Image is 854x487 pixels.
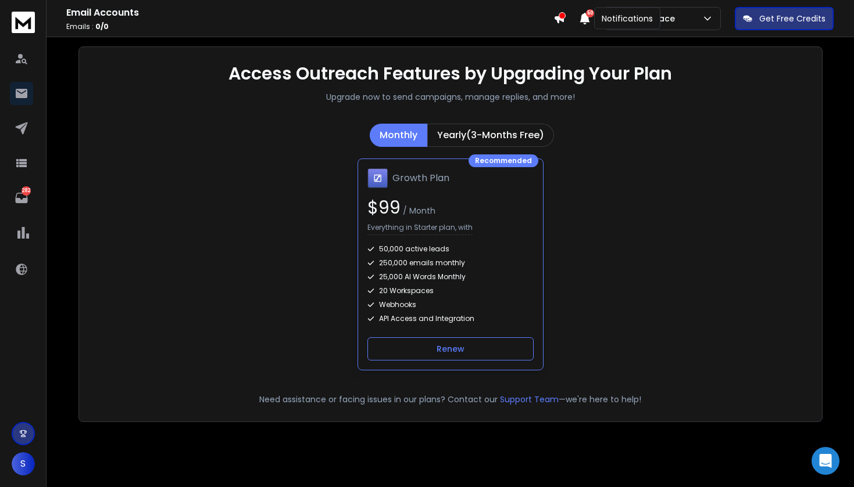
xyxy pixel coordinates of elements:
[367,223,473,235] p: Everything in Starter plan, with
[735,7,834,30] button: Get Free Credits
[367,300,534,309] div: Webhooks
[367,337,534,360] button: Renew
[12,452,35,475] button: S
[95,394,806,405] p: Need assistance or facing issues in our plans? Contact our —we're here to help!
[66,22,553,31] p: Emails :
[367,314,534,323] div: API Access and Integration
[22,186,31,196] p: 282
[367,286,534,295] div: 20 Workspaces
[367,168,388,188] img: Growth Plan icon
[367,272,534,282] div: 25,000 AI Words Monthly
[367,244,534,254] div: 50,000 active leads
[95,21,109,31] span: 0 / 0
[812,447,839,475] div: Open Intercom Messenger
[228,63,672,84] h1: Access Outreach Features by Upgrading Your Plan
[12,12,35,33] img: logo
[10,186,33,210] a: 282
[759,13,826,24] p: Get Free Credits
[392,171,449,185] h1: Growth Plan
[66,6,553,20] h1: Email Accounts
[586,9,594,17] span: 50
[326,91,575,103] p: Upgrade now to send campaigns, manage replies, and more!
[594,8,660,30] div: Notifications
[370,124,427,147] button: Monthly
[367,258,534,268] div: 250,000 emails monthly
[469,154,538,167] div: Recommended
[427,124,554,147] button: Yearly(3-Months Free)
[401,205,435,217] span: / Month
[367,195,401,220] span: $ 99
[500,394,559,405] button: Support Team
